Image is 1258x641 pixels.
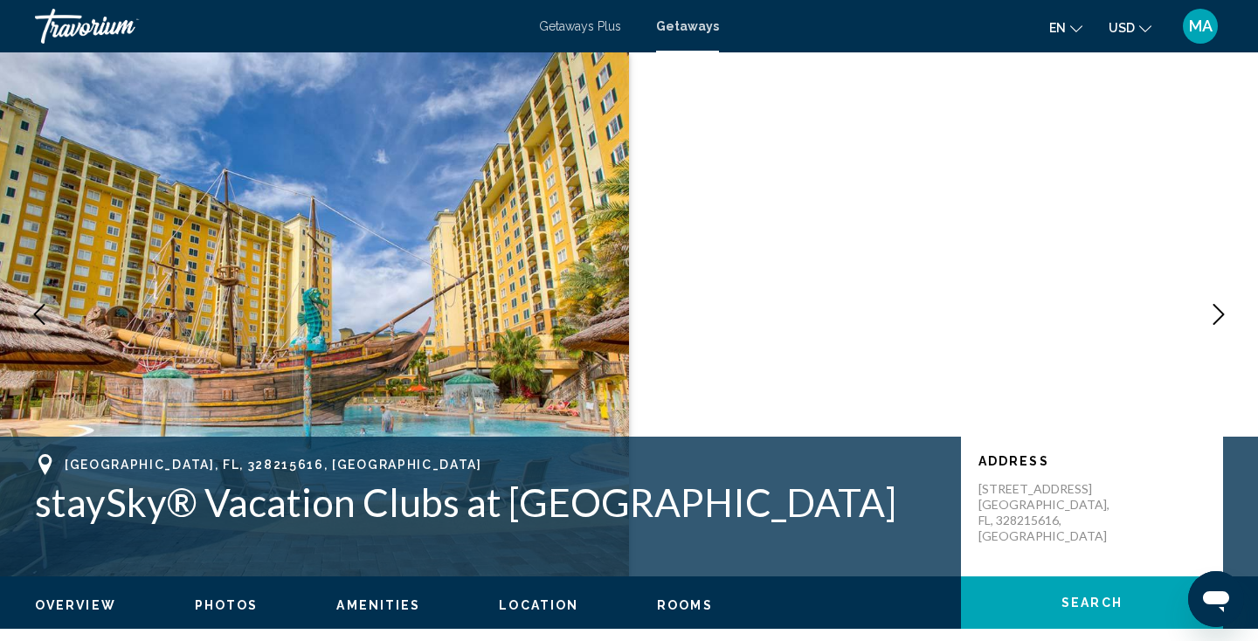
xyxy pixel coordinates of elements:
a: Getaways Plus [539,19,621,33]
iframe: Button to launch messaging window [1188,571,1244,627]
a: Getaways [656,19,719,33]
span: [GEOGRAPHIC_DATA], FL, 328215616, [GEOGRAPHIC_DATA] [65,458,482,472]
span: USD [1109,21,1135,35]
button: Previous image [17,293,61,336]
span: Rooms [657,598,713,612]
span: Amenities [336,598,420,612]
button: Change currency [1109,15,1151,40]
button: Change language [1049,15,1082,40]
button: Location [499,597,578,613]
button: Photos [195,597,259,613]
button: User Menu [1178,8,1223,45]
span: Photos [195,598,259,612]
button: Search [961,576,1223,629]
span: MA [1189,17,1213,35]
button: Amenities [336,597,420,613]
span: Location [499,598,578,612]
a: Travorium [35,9,522,44]
button: Overview [35,597,116,613]
span: Search [1061,596,1123,610]
span: en [1049,21,1066,35]
h1: staySky® Vacation Clubs at [GEOGRAPHIC_DATA] [35,479,943,525]
p: [STREET_ADDRESS] [GEOGRAPHIC_DATA], FL, 328215616, [GEOGRAPHIC_DATA] [978,481,1118,544]
p: Address [978,454,1206,468]
button: Next image [1197,293,1241,336]
span: Overview [35,598,116,612]
button: Rooms [657,597,713,613]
